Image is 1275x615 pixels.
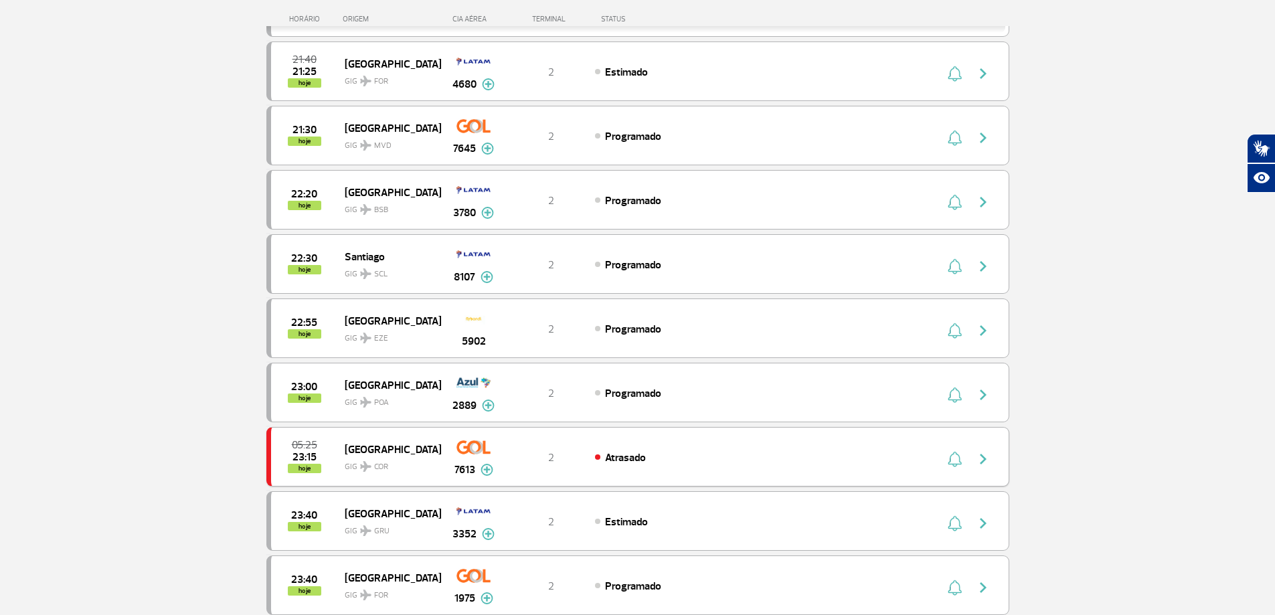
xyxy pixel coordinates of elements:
img: sino-painel-voo.svg [948,130,962,146]
span: 2025-09-27 21:40:00 [292,55,317,64]
span: [GEOGRAPHIC_DATA] [345,376,430,393]
span: Programado [605,194,661,207]
span: 3780 [453,205,476,221]
span: 2025-09-27 05:25:00 [292,440,317,450]
span: BSB [374,204,388,216]
span: [GEOGRAPHIC_DATA] [345,505,430,522]
img: mais-info-painel-voo.svg [481,271,493,283]
span: GIG [345,454,430,473]
span: 2 [548,515,554,529]
span: [GEOGRAPHIC_DATA] [345,183,430,201]
span: hoje [288,329,321,339]
span: FOR [374,76,388,88]
span: 2025-09-27 22:20:00 [291,189,317,199]
img: sino-painel-voo.svg [948,258,962,274]
img: seta-direita-painel-voo.svg [975,66,991,82]
img: sino-painel-voo.svg [948,323,962,339]
img: destiny_airplane.svg [360,76,371,86]
span: GIG [345,197,430,216]
span: Programado [605,580,661,593]
span: [GEOGRAPHIC_DATA] [345,55,430,72]
img: mais-info-painel-voo.svg [481,464,493,476]
span: hoje [288,265,321,274]
span: Programado [605,387,661,400]
span: GIG [345,389,430,409]
img: destiny_airplane.svg [360,397,371,408]
img: sino-painel-voo.svg [948,194,962,210]
span: 2 [548,130,554,143]
img: mais-info-painel-voo.svg [481,207,494,219]
img: sino-painel-voo.svg [948,451,962,467]
img: destiny_airplane.svg [360,525,371,536]
span: 2025-09-27 23:40:00 [291,511,317,520]
img: seta-direita-painel-voo.svg [975,515,991,531]
span: 2025-09-27 21:25:00 [292,67,317,76]
div: HORÁRIO [270,15,343,23]
img: seta-direita-painel-voo.svg [975,258,991,274]
button: Abrir recursos assistivos. [1247,163,1275,193]
span: hoje [288,201,321,210]
span: [GEOGRAPHIC_DATA] [345,312,430,329]
span: hoje [288,522,321,531]
span: [GEOGRAPHIC_DATA] [345,119,430,137]
span: [GEOGRAPHIC_DATA] [345,569,430,586]
div: STATUS [594,15,703,23]
img: mais-info-painel-voo.svg [482,528,495,540]
div: Plugin de acessibilidade da Hand Talk. [1247,134,1275,193]
span: SCL [374,268,388,280]
span: GIG [345,325,430,345]
span: 3352 [452,526,477,542]
span: Programado [605,323,661,336]
div: ORIGEM [343,15,440,23]
span: Santiago [345,248,430,265]
span: hoje [288,137,321,146]
span: Programado [605,130,661,143]
div: CIA AÉREA [440,15,507,23]
img: destiny_airplane.svg [360,461,371,472]
span: 2889 [452,398,477,414]
span: 7645 [453,141,476,157]
span: hoje [288,78,321,88]
span: EZE [374,333,388,345]
span: 2 [548,580,554,593]
span: 4680 [452,76,477,92]
span: FOR [374,590,388,602]
img: mais-info-painel-voo.svg [481,592,493,604]
span: [GEOGRAPHIC_DATA] [345,440,430,458]
span: 7613 [454,462,475,478]
img: seta-direita-painel-voo.svg [975,580,991,596]
img: seta-direita-painel-voo.svg [975,451,991,467]
span: GIG [345,261,430,280]
span: 2 [548,66,554,79]
button: Abrir tradutor de língua de sinais. [1247,134,1275,163]
span: hoje [288,464,321,473]
img: mais-info-painel-voo.svg [481,143,494,155]
span: Estimado [605,66,648,79]
img: sino-painel-voo.svg [948,580,962,596]
img: sino-painel-voo.svg [948,387,962,403]
span: Estimado [605,515,648,529]
img: mais-info-painel-voo.svg [482,400,495,412]
img: seta-direita-painel-voo.svg [975,194,991,210]
span: 2025-09-27 23:40:00 [291,575,317,584]
div: TERMINAL [507,15,594,23]
img: destiny_airplane.svg [360,333,371,343]
span: COR [374,461,388,473]
img: seta-direita-painel-voo.svg [975,387,991,403]
span: Programado [605,258,661,272]
span: 2025-09-27 23:00:00 [291,382,317,391]
span: GIG [345,518,430,537]
span: 2025-09-27 21:30:00 [292,125,317,135]
img: sino-painel-voo.svg [948,66,962,82]
img: destiny_airplane.svg [360,590,371,600]
img: destiny_airplane.svg [360,140,371,151]
span: 2 [548,258,554,272]
span: 5902 [462,333,486,349]
span: GIG [345,68,430,88]
span: 8107 [454,269,475,285]
span: GIG [345,133,430,152]
img: destiny_airplane.svg [360,268,371,279]
span: 2 [548,194,554,207]
img: seta-direita-painel-voo.svg [975,323,991,339]
span: hoje [288,586,321,596]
